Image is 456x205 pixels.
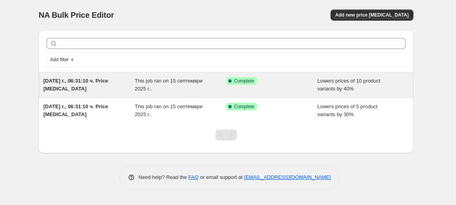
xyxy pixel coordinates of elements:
a: FAQ [189,174,199,180]
span: Add filter [50,56,69,63]
span: Need help? Read the [138,174,189,180]
span: [DATE] г., 06:31:10 ч. Price [MEDICAL_DATA] [43,103,108,117]
span: [DATE] г., 06:31:10 ч. Price [MEDICAL_DATA] [43,78,108,92]
span: Complete [234,103,254,110]
span: Lowers prices of 10 product variants by 40% [318,78,381,92]
span: Lowers prices of 5 product variants by 30% [318,103,378,117]
span: Complete [234,78,254,84]
span: This job ran on 15 септември 2025 г.. [135,103,203,117]
nav: Pagination [215,130,237,141]
span: or email support at [199,174,244,180]
span: NA Bulk Price Editor [39,11,114,19]
span: This job ran on 15 септември 2025 г.. [135,78,203,92]
span: Add new price [MEDICAL_DATA] [335,12,409,18]
button: Add filter [47,55,78,64]
a: [EMAIL_ADDRESS][DOMAIN_NAME] [244,174,331,180]
button: Add new price [MEDICAL_DATA] [331,9,413,21]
